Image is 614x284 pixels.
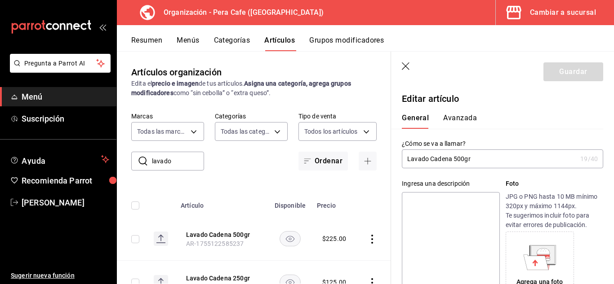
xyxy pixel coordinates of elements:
[506,192,603,230] p: JPG o PNG hasta 10 MB mínimo 320px y máximo 1144px. Te sugerimos incluir foto para evitar errores...
[580,154,598,163] div: 19 /40
[214,36,250,51] button: Categorías
[304,127,358,136] span: Todos los artículos
[269,188,311,217] th: Disponible
[131,36,614,51] div: navigation tabs
[186,230,258,239] button: edit-product-location
[131,79,377,98] div: Edita el de tus artículos. como “sin cebolla” o “extra queso”.
[177,36,199,51] button: Menús
[298,113,377,119] label: Tipo de venta
[443,114,477,129] button: Avanzada
[156,7,324,18] h3: Organización - Pera Cafe ([GEOGRAPHIC_DATA])
[264,36,295,51] button: Artículos
[530,6,596,19] div: Cambiar a sucursal
[368,235,377,244] button: actions
[402,140,603,147] label: ¿Cómo se va a llamar?
[215,113,288,119] label: Categorías
[131,66,222,79] div: Artículos organización
[280,231,301,246] button: availability-product
[298,152,348,170] button: Ordenar
[221,127,271,136] span: Todas las categorías, Sin categoría
[152,80,199,87] strong: precio e imagen
[22,154,98,165] span: Ayuda
[186,274,258,283] button: edit-product-location
[175,188,269,217] th: Artículo
[22,91,109,103] span: Menú
[311,188,357,217] th: Precio
[10,54,111,73] button: Pregunta a Parrot AI
[131,113,204,119] label: Marcas
[22,113,109,125] span: Suscripción
[22,175,109,187] span: Recomienda Parrot
[137,127,187,136] span: Todas las marcas, Sin marca
[186,240,244,247] span: AR-1755122585237
[11,271,109,280] span: Sugerir nueva función
[402,179,499,188] div: Ingresa una descripción
[402,92,603,105] p: Editar artículo
[22,197,109,209] span: [PERSON_NAME]
[402,114,592,129] div: navigation tabs
[152,152,204,170] input: Buscar artículo
[24,59,97,68] span: Pregunta a Parrot AI
[322,234,346,243] div: $ 225.00
[402,114,429,129] button: General
[131,36,162,51] button: Resumen
[506,179,603,188] p: Foto
[131,80,351,96] strong: Asigna una categoría, agrega grupos modificadores
[309,36,384,51] button: Grupos modificadores
[99,23,106,31] button: open_drawer_menu
[6,65,111,74] a: Pregunta a Parrot AI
